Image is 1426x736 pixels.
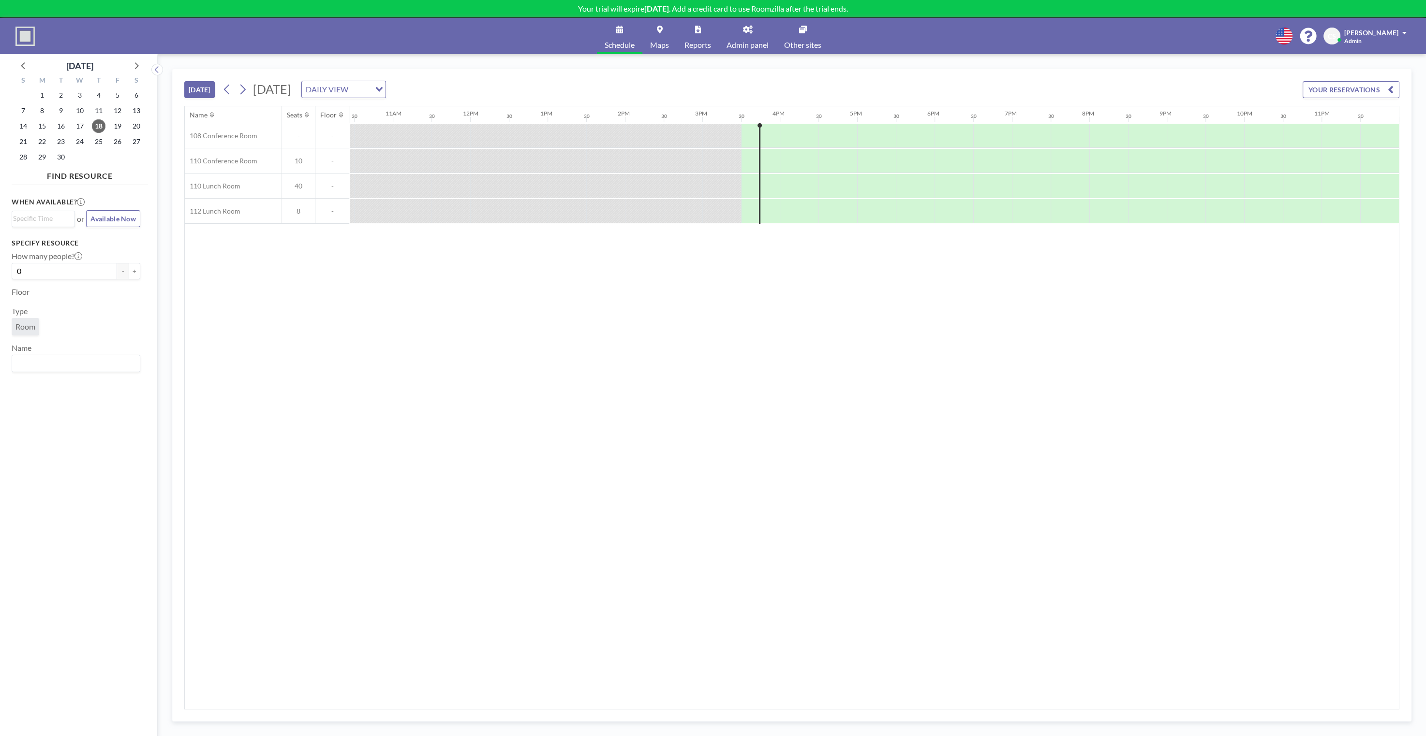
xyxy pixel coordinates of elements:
span: - [315,182,349,190]
div: 30 [1203,113,1209,119]
span: 8 [282,207,315,216]
label: Name [12,343,31,353]
div: 10PM [1237,110,1252,117]
div: Seats [287,111,302,119]
div: 9PM [1159,110,1172,117]
div: T [89,75,108,87]
span: Maps [650,41,669,49]
span: Sunday, September 14, 2025 [16,119,30,133]
span: Friday, September 26, 2025 [111,135,124,148]
a: Other sites [776,18,829,54]
div: Search for option [302,81,386,98]
label: Type [12,306,28,316]
div: 30 [1358,113,1364,119]
span: 108 Conference Room [185,131,257,140]
span: Tuesday, September 2, 2025 [54,88,68,102]
input: Search for option [13,213,69,224]
input: Search for option [351,83,370,96]
span: Saturday, September 6, 2025 [130,88,143,102]
div: 8PM [1082,110,1094,117]
div: 1PM [540,110,552,117]
button: - [117,263,129,279]
span: Sunday, September 28, 2025 [16,150,30,164]
span: Saturday, September 13, 2025 [130,104,143,117]
span: 40 [282,182,315,190]
span: Monday, September 1, 2025 [35,88,49,102]
div: 30 [971,113,977,119]
span: 110 Conference Room [185,157,257,165]
div: 7PM [1005,110,1017,117]
div: M [33,75,52,87]
h3: Specify resource [12,239,140,247]
div: 4PM [772,110,785,117]
span: - [315,207,349,216]
div: 30 [506,113,512,119]
div: 30 [1048,113,1054,119]
div: 30 [584,113,590,119]
div: 11AM [386,110,401,117]
h4: FIND RESOURCE [12,167,148,181]
div: Search for option [12,211,74,226]
div: F [108,75,127,87]
label: How many people? [12,251,82,261]
span: Wednesday, September 17, 2025 [73,119,87,133]
span: Monday, September 15, 2025 [35,119,49,133]
span: CS [1328,32,1336,41]
div: 30 [816,113,822,119]
span: Saturday, September 27, 2025 [130,135,143,148]
label: Floor [12,287,30,297]
div: W [71,75,89,87]
a: Schedule [597,18,642,54]
span: Saturday, September 20, 2025 [130,119,143,133]
span: Schedule [605,41,635,49]
span: Sunday, September 21, 2025 [16,135,30,148]
span: - [315,157,349,165]
span: 110 Lunch Room [185,182,240,190]
span: Monday, September 8, 2025 [35,104,49,117]
span: Tuesday, September 30, 2025 [54,150,68,164]
div: Floor [320,111,337,119]
a: Maps [642,18,677,54]
span: Wednesday, September 10, 2025 [73,104,87,117]
button: YOUR RESERVATIONS [1303,81,1399,98]
span: Reports [684,41,711,49]
div: 30 [429,113,435,119]
div: S [127,75,146,87]
span: - [282,131,315,140]
div: 30 [1280,113,1286,119]
span: Monday, September 29, 2025 [35,150,49,164]
span: Wednesday, September 24, 2025 [73,135,87,148]
span: [DATE] [253,82,291,96]
span: 10 [282,157,315,165]
button: [DATE] [184,81,215,98]
span: Tuesday, September 23, 2025 [54,135,68,148]
div: [DATE] [66,59,93,72]
a: Admin panel [719,18,776,54]
span: Friday, September 5, 2025 [111,88,124,102]
div: T [52,75,71,87]
span: [PERSON_NAME] [1344,29,1398,37]
div: Name [190,111,208,119]
div: 2PM [618,110,630,117]
span: Admin panel [727,41,769,49]
div: 30 [352,113,357,119]
span: Thursday, September 25, 2025 [92,135,105,148]
div: 30 [893,113,899,119]
span: Room [15,322,35,332]
div: 5PM [850,110,862,117]
div: Search for option [12,355,140,372]
div: 6PM [927,110,939,117]
span: - [315,131,349,140]
span: 112 Lunch Room [185,207,240,216]
div: S [14,75,33,87]
button: Available Now [86,210,140,227]
button: + [129,263,140,279]
div: 12PM [463,110,478,117]
span: Tuesday, September 16, 2025 [54,119,68,133]
div: 11PM [1314,110,1330,117]
div: 30 [661,113,667,119]
img: organization-logo [15,27,35,46]
div: 3PM [695,110,707,117]
div: 30 [739,113,744,119]
span: DAILY VIEW [304,83,350,96]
